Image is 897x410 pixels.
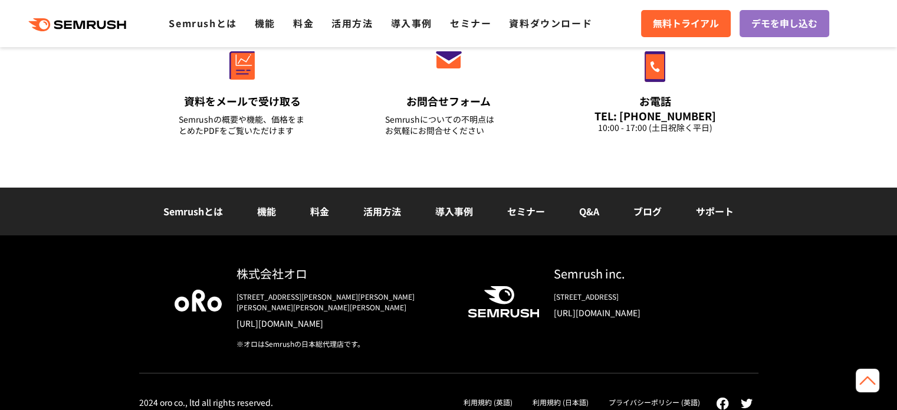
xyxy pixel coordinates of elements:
[363,204,401,218] a: 活用方法
[293,16,314,30] a: 料金
[716,397,729,410] img: facebook
[257,204,276,218] a: 機能
[509,16,592,30] a: 資料ダウンロード
[391,16,432,30] a: 導入事例
[360,26,537,151] a: お問合せフォーム Semrushについての不明点はお気軽にお問合せください
[592,94,719,109] div: お電話
[331,16,373,30] a: 活用方法
[255,16,275,30] a: 機能
[653,16,719,31] span: 無料トライアル
[310,204,329,218] a: 料金
[740,10,829,37] a: デモを申し込む
[236,265,449,282] div: 株式会社オロ
[236,317,449,329] a: [URL][DOMAIN_NAME]
[464,397,512,407] a: 利用規約 (英語)
[579,204,599,218] a: Q&A
[641,10,731,37] a: 無料トライアル
[435,204,473,218] a: 導入事例
[554,291,723,302] div: [STREET_ADDRESS]
[592,122,719,133] div: 10:00 - 17:00 (土日祝除く平日)
[741,399,753,408] img: twitter
[751,16,817,31] span: デモを申し込む
[139,397,273,408] div: 2024 oro co., ltd all rights reserved.
[163,204,223,218] a: Semrushとは
[385,114,512,136] div: Semrushについての不明点は お気軽にお問合せください
[554,307,723,319] a: [URL][DOMAIN_NAME]
[533,397,589,407] a: 利用規約 (日本語)
[179,114,306,136] div: Semrushの概要や機能、価格をまとめたPDFをご覧いただけます
[179,94,306,109] div: 資料をメールで受け取る
[175,290,222,311] img: oro company
[450,16,491,30] a: セミナー
[554,265,723,282] div: Semrush inc.
[236,291,449,313] div: [STREET_ADDRESS][PERSON_NAME][PERSON_NAME][PERSON_NAME][PERSON_NAME][PERSON_NAME]
[169,16,236,30] a: Semrushとは
[609,397,700,407] a: プライバシーポリシー (英語)
[154,26,331,151] a: 資料をメールで受け取る Semrushの概要や機能、価格をまとめたPDFをご覧いただけます
[633,204,662,218] a: ブログ
[385,94,512,109] div: お問合せフォーム
[696,204,734,218] a: サポート
[507,204,545,218] a: セミナー
[236,339,449,349] div: ※オロはSemrushの日本総代理店です。
[592,109,719,122] div: TEL: [PHONE_NUMBER]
